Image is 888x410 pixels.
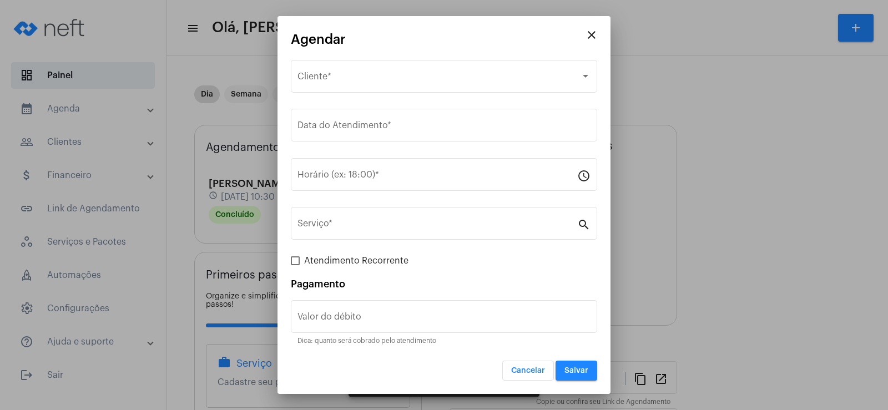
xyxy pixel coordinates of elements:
[585,28,598,42] mat-icon: close
[297,314,591,324] input: Valor
[291,279,345,289] span: Pagamento
[297,337,436,345] mat-hint: Dica: quanto será cobrado pelo atendimento
[511,367,545,374] span: Cancelar
[564,367,588,374] span: Salvar
[502,361,554,381] button: Cancelar
[297,74,581,84] span: Selecione o Cliente
[304,254,408,267] span: Atendimento Recorrente
[291,32,346,47] span: Agendar
[556,361,597,381] button: Salvar
[297,172,577,182] input: Horário
[577,169,591,182] mat-icon: schedule
[577,217,591,231] mat-icon: search
[297,221,577,231] input: Pesquisar serviço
